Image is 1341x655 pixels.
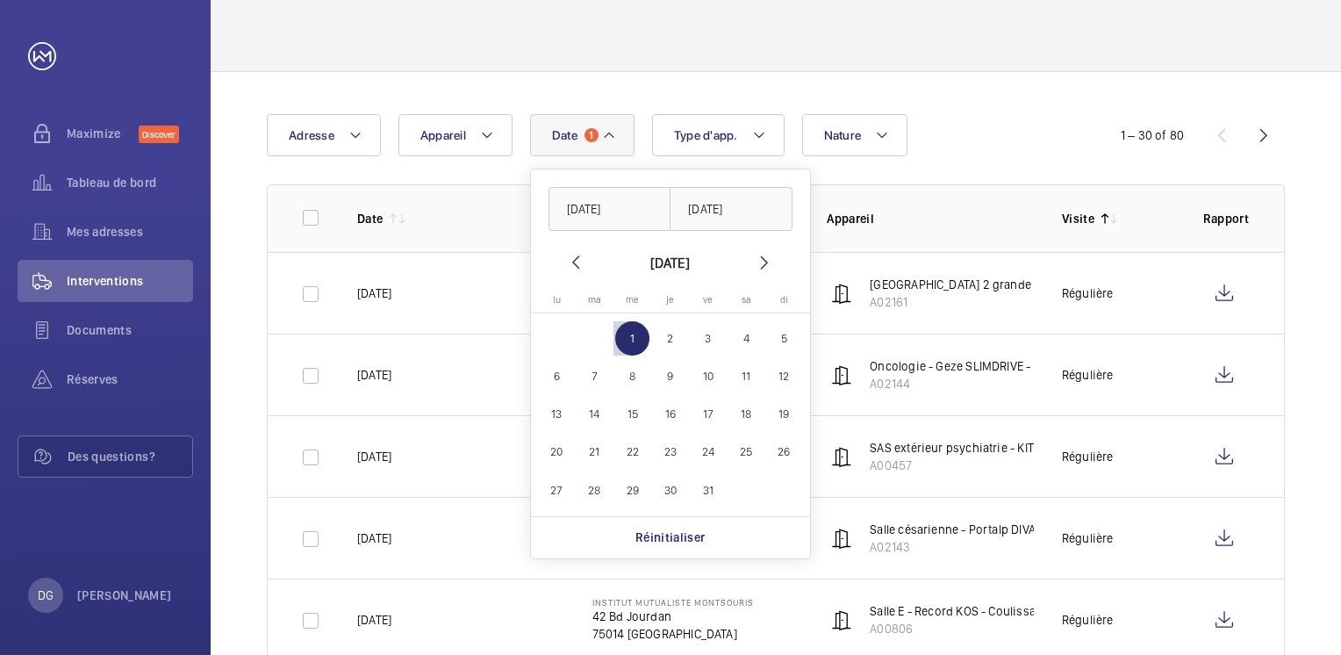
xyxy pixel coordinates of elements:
span: 31 [691,473,725,507]
div: Régulière [1062,611,1114,629]
p: Rapport [1203,210,1249,227]
span: 8 [615,359,649,393]
button: 24 janvier 2025 [689,433,727,471]
button: 14 janvier 2025 [576,395,613,433]
span: 12 [767,359,801,393]
span: 29 [615,473,649,507]
span: Type d'app. [674,128,738,142]
span: ma [588,294,601,306]
p: Appareil [827,210,1034,227]
p: [DATE] [357,366,391,384]
button: 11 janvier 2025 [727,357,764,395]
button: 18 janvier 2025 [727,395,764,433]
span: 10 [691,359,725,393]
span: 9 [653,359,687,393]
span: Date [552,128,577,142]
span: 22 [615,435,649,470]
span: 16 [653,397,687,431]
button: 17 janvier 2025 [689,395,727,433]
p: [DATE] [357,284,391,302]
button: 22 janvier 2025 [613,433,651,471]
span: 2 [653,321,687,356]
p: Date [357,210,383,227]
span: sa [742,294,751,306]
span: 24 [691,435,725,470]
p: [DATE] [357,611,391,629]
p: Visite [1062,210,1094,227]
span: 19 [767,397,801,431]
span: 18 [729,397,764,431]
div: Régulière [1062,366,1114,384]
button: Nature [802,114,908,156]
button: 29 janvier 2025 [613,471,651,509]
span: 20 [540,435,574,470]
button: 20 janvier 2025 [538,433,576,471]
button: Date1 [530,114,635,156]
button: 15 janvier 2025 [613,395,651,433]
p: 42 Bd Jourdan [592,608,754,625]
span: 4 [729,321,764,356]
span: Nature [824,128,862,142]
span: 30 [653,473,687,507]
span: je [666,294,674,306]
span: 13 [540,397,574,431]
span: 11 [729,359,764,393]
button: 4 janvier 2025 [727,320,764,357]
span: Adresse [289,128,334,142]
span: Appareil [420,128,466,142]
span: Maximize [67,125,139,142]
span: Des questions? [68,448,192,465]
span: di [780,294,788,306]
span: 17 [691,397,725,431]
img: automatic_door.svg [831,446,852,467]
button: 9 janvier 2025 [651,357,689,395]
button: Appareil [398,114,513,156]
span: 6 [540,359,574,393]
button: 2 janvier 2025 [651,320,689,357]
span: Documents [67,321,193,339]
span: 21 [577,435,612,470]
p: Oncologie - Geze SLIMDRIVE - Coulissante 1 porte [870,357,1137,375]
div: Régulière [1062,448,1114,465]
div: Régulière [1062,529,1114,547]
img: automatic_door.svg [831,283,852,304]
button: 19 janvier 2025 [765,395,803,433]
span: Discover [139,126,179,143]
button: 7 janvier 2025 [576,357,613,395]
span: Tableau de bord [67,174,193,191]
p: [DATE] [357,448,391,465]
button: 31 janvier 2025 [689,471,727,509]
span: 7 [577,359,612,393]
p: 75014 [GEOGRAPHIC_DATA] [592,625,754,643]
img: automatic_door.svg [831,609,852,630]
span: 28 [577,473,612,507]
button: 6 janvier 2025 [538,357,576,395]
div: [DATE] [650,252,690,273]
span: 1 [584,128,599,142]
input: DD/MM/YYYY [549,187,671,231]
button: 21 janvier 2025 [576,433,613,471]
span: 25 [729,435,764,470]
button: 1 janvier 2025 [613,320,651,357]
p: Salle E - Record KOS - Coulissante Etanche 1 porte plombée [870,602,1189,620]
span: lu [553,294,561,306]
p: DG [38,587,54,604]
p: A00806 [870,620,1189,637]
button: 30 janvier 2025 [651,471,689,509]
p: A02144 [870,375,1137,392]
button: 25 janvier 2025 [727,433,764,471]
button: 5 janvier 2025 [765,320,803,357]
span: 27 [540,473,574,507]
p: Réinitialiser [635,529,706,546]
button: 23 janvier 2025 [651,433,689,471]
button: 16 janvier 2025 [651,395,689,433]
span: 15 [615,397,649,431]
span: 26 [767,435,801,470]
button: Adresse [267,114,381,156]
span: Mes adresses [67,223,193,241]
button: 8 janvier 2025 [613,357,651,395]
span: 23 [653,435,687,470]
span: Réserves [67,371,193,388]
button: 27 janvier 2025 [538,471,576,509]
span: 3 [691,321,725,356]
